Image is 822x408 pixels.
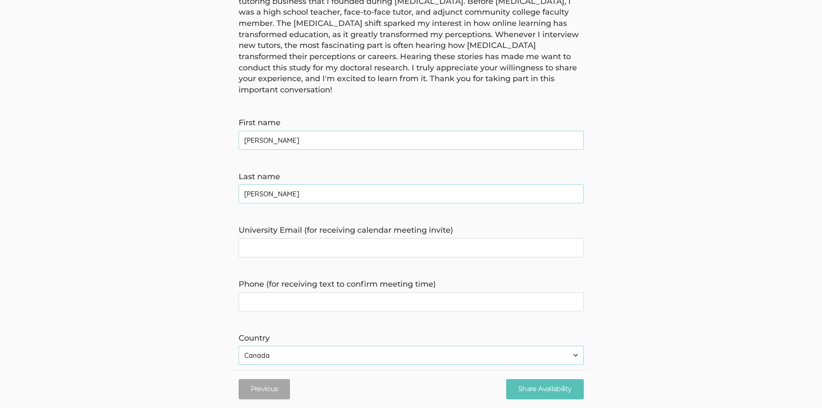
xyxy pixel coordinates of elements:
label: Last name [239,171,584,183]
label: First name [239,117,584,129]
label: University Email (for receiving calendar meeting invite) [239,225,584,236]
input: Share Availability [506,379,583,399]
button: Previous [239,379,290,399]
label: Country [239,333,584,344]
label: Phone (for receiving text to confirm meeting time) [239,279,584,290]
